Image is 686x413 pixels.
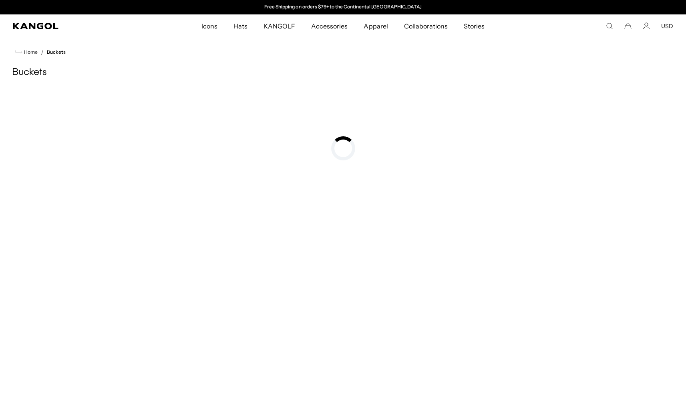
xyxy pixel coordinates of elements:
[606,22,613,30] summary: Search here
[396,14,456,38] a: Collaborations
[261,4,426,10] div: 1 of 2
[643,22,650,30] a: Account
[264,14,295,38] span: KANGOLF
[661,22,673,30] button: USD
[193,14,225,38] a: Icons
[15,49,38,56] a: Home
[464,14,485,38] span: Stories
[255,14,303,38] a: KANGOLF
[364,14,388,38] span: Apparel
[624,22,632,30] button: Cart
[13,23,133,29] a: Kangol
[261,4,426,10] slideshow-component: Announcement bar
[201,14,217,38] span: Icons
[404,14,448,38] span: Collaborations
[233,14,247,38] span: Hats
[456,14,493,38] a: Stories
[311,14,348,38] span: Accessories
[356,14,396,38] a: Apparel
[303,14,356,38] a: Accessories
[22,49,38,55] span: Home
[264,4,422,10] a: Free Shipping on orders $79+ to the Continental [GEOGRAPHIC_DATA]
[225,14,255,38] a: Hats
[12,67,674,79] h1: Buckets
[38,47,44,57] li: /
[47,49,66,55] a: Buckets
[261,4,426,10] div: Announcement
